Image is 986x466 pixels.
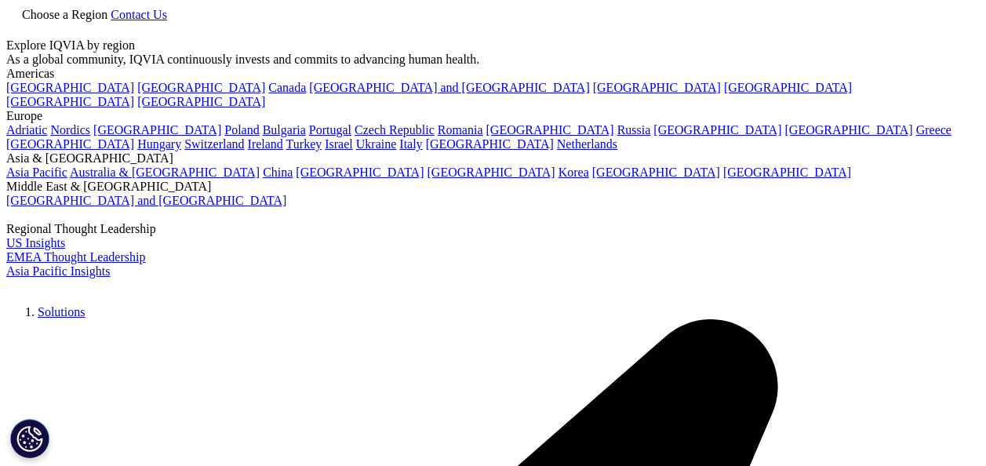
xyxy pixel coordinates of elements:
[268,81,306,94] a: Canada
[296,166,424,179] a: [GEOGRAPHIC_DATA]
[723,166,851,179] a: [GEOGRAPHIC_DATA]
[137,81,265,94] a: [GEOGRAPHIC_DATA]
[426,137,554,151] a: [GEOGRAPHIC_DATA]
[6,166,67,179] a: Asia Pacific
[184,137,244,151] a: Switzerland
[325,137,353,151] a: Israel
[263,123,306,137] a: Bulgaria
[558,166,589,179] a: Korea
[6,123,47,137] a: Adriatic
[6,109,980,123] div: Europe
[70,166,260,179] a: Australia & [GEOGRAPHIC_DATA]
[355,123,435,137] a: Czech Republic
[785,123,913,137] a: [GEOGRAPHIC_DATA]
[309,81,589,94] a: [GEOGRAPHIC_DATA] and [GEOGRAPHIC_DATA]
[224,123,259,137] a: Poland
[916,123,951,137] a: Greece
[50,123,90,137] a: Nordics
[6,180,980,194] div: Middle East & [GEOGRAPHIC_DATA]
[428,166,555,179] a: [GEOGRAPHIC_DATA]
[137,95,265,108] a: [GEOGRAPHIC_DATA]
[111,8,167,21] a: Contact Us
[263,166,293,179] a: China
[6,151,980,166] div: Asia & [GEOGRAPHIC_DATA]
[557,137,617,151] a: Netherlands
[137,137,181,151] a: Hungary
[6,53,980,67] div: As a global community, IQVIA continuously invests and commits to advancing human health.
[22,8,107,21] span: Choose a Region
[248,137,283,151] a: Ireland
[286,137,322,151] a: Turkey
[6,236,65,249] a: US Insights
[399,137,422,151] a: Italy
[6,38,980,53] div: Explore IQVIA by region
[6,250,145,264] a: EMEA Thought Leadership
[309,123,351,137] a: Portugal
[6,222,980,236] div: Regional Thought Leadership
[356,137,397,151] a: Ukraine
[6,67,980,81] div: Americas
[6,137,134,151] a: [GEOGRAPHIC_DATA]
[6,95,134,108] a: [GEOGRAPHIC_DATA]
[6,264,110,278] a: Asia Pacific Insights
[724,81,852,94] a: [GEOGRAPHIC_DATA]
[617,123,651,137] a: Russia
[6,81,134,94] a: [GEOGRAPHIC_DATA]
[38,305,85,319] a: Solutions
[6,194,286,207] a: [GEOGRAPHIC_DATA] and [GEOGRAPHIC_DATA]
[438,123,483,137] a: Romania
[593,81,721,94] a: [GEOGRAPHIC_DATA]
[486,123,614,137] a: [GEOGRAPHIC_DATA]
[653,123,781,137] a: [GEOGRAPHIC_DATA]
[592,166,720,179] a: [GEOGRAPHIC_DATA]
[93,123,221,137] a: [GEOGRAPHIC_DATA]
[10,419,49,458] button: Cookies Settings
